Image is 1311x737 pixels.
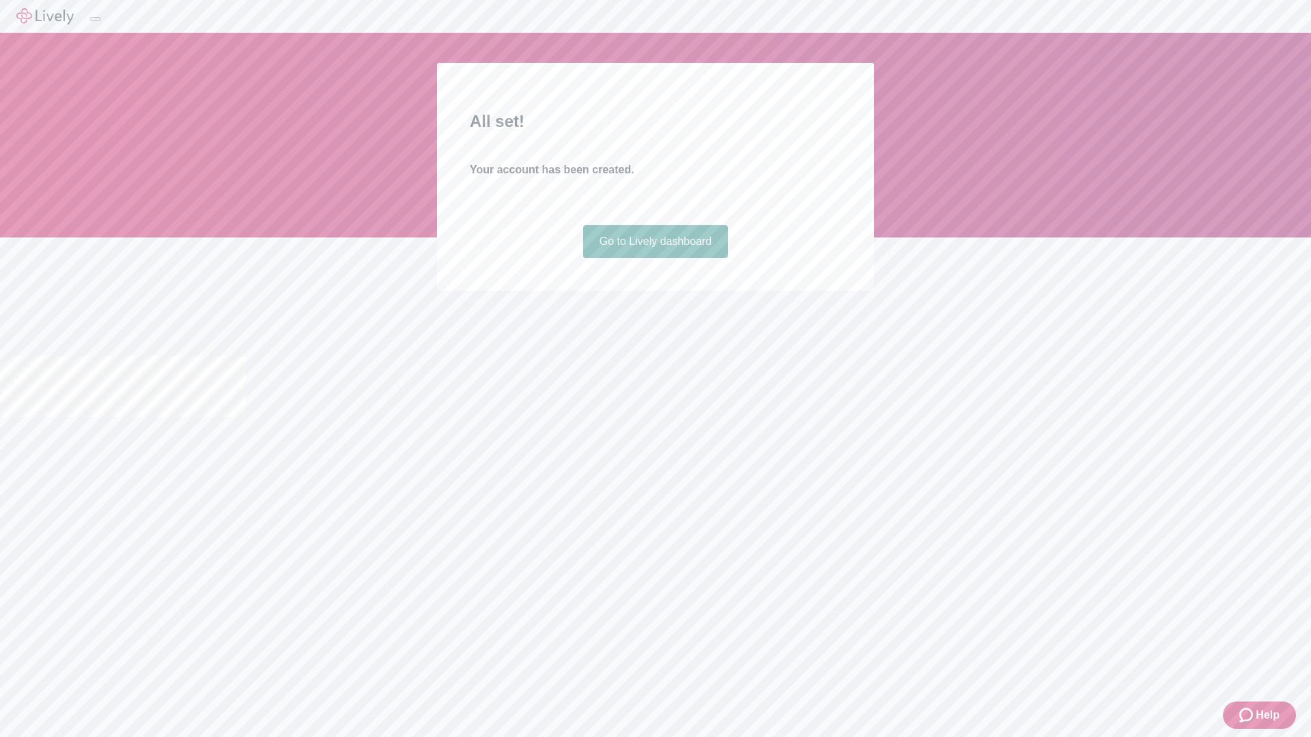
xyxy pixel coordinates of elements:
[1256,707,1280,723] span: Help
[470,109,841,134] h2: All set!
[1239,707,1256,723] svg: Zendesk support icon
[583,225,729,258] a: Go to Lively dashboard
[16,8,74,25] img: Lively
[1223,702,1296,729] button: Zendesk support iconHelp
[470,162,841,178] h4: Your account has been created.
[90,17,101,21] button: Log out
